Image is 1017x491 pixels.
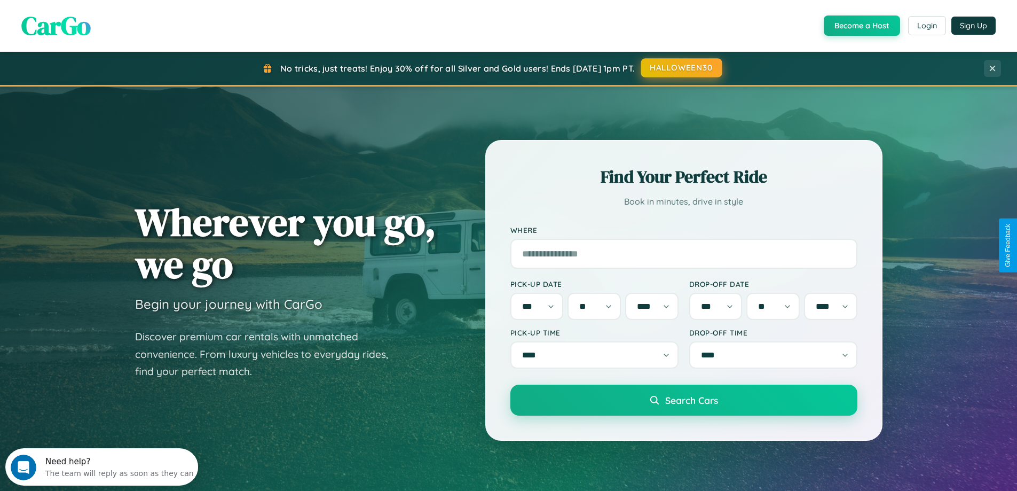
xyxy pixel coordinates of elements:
[665,394,718,406] span: Search Cars
[510,194,857,209] p: Book in minutes, drive in style
[5,448,198,486] iframe: Intercom live chat discovery launcher
[1004,224,1012,267] div: Give Feedback
[689,279,857,289] label: Drop-off Date
[4,4,199,34] div: Open Intercom Messenger
[510,385,857,416] button: Search Cars
[135,296,322,312] h3: Begin your journey with CarGo
[908,16,946,35] button: Login
[824,15,900,36] button: Become a Host
[641,58,722,77] button: HALLOWEEN30
[951,17,996,35] button: Sign Up
[11,455,36,480] iframe: Intercom live chat
[135,201,436,285] h1: Wherever you go, we go
[510,279,679,289] label: Pick-up Date
[280,63,635,74] span: No tricks, just treats! Enjoy 30% off for all Silver and Gold users! Ends [DATE] 1pm PT.
[135,328,402,380] p: Discover premium car rentals with unmatched convenience. From luxury vehicles to everyday rides, ...
[510,165,857,189] h2: Find Your Perfect Ride
[510,225,857,235] label: Where
[510,328,679,337] label: Pick-up Time
[689,328,857,337] label: Drop-off Time
[40,18,188,29] div: The team will reply as soon as they can
[21,8,91,43] span: CarGo
[40,9,188,18] div: Need help?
